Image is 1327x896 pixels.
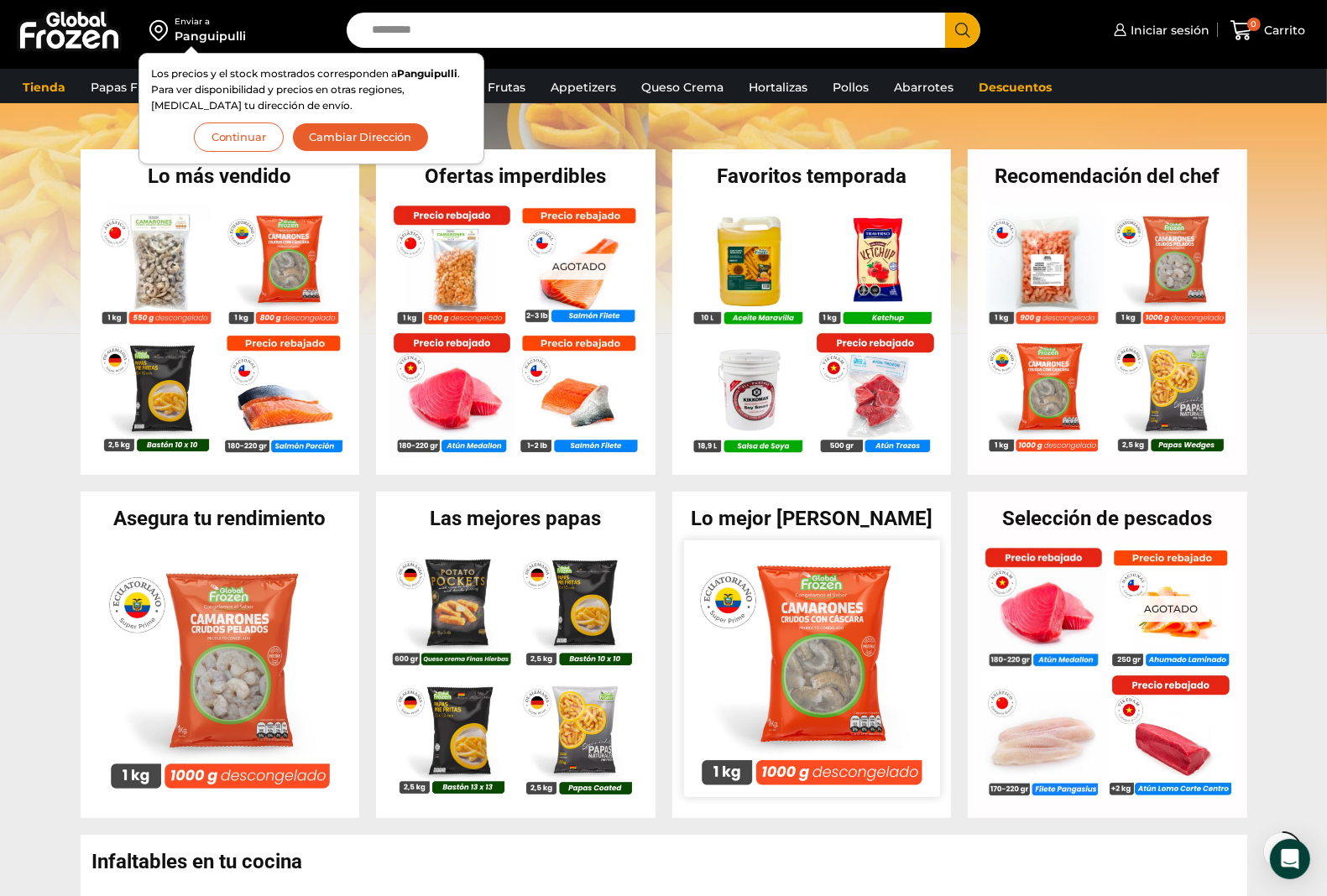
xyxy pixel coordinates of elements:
[968,166,1247,186] h2: Recomendación del chef
[1110,13,1209,47] a: Iniciar sesión
[1261,22,1306,39] span: Carrito
[672,508,952,529] h2: Lo mejor [PERSON_NAME]
[175,28,246,44] div: Panguipulli
[1132,596,1209,623] p: Agotado
[1226,11,1310,50] a: 0 Carrito
[149,16,175,44] img: address-field-icon.svg
[541,253,618,279] p: Agotado
[14,71,74,103] a: Tienda
[740,71,816,103] a: Hortalizas
[292,122,430,152] button: Cambiar Dirección
[92,852,1247,872] h2: Infaltables en tu cocina
[194,122,284,152] button: Continuar
[970,71,1060,103] a: Descuentos
[542,71,624,103] a: Appetizers
[376,166,656,186] h2: Ofertas imperdibles
[633,71,732,103] a: Queso Crema
[1270,839,1310,879] div: Open Intercom Messenger
[151,65,472,114] p: Los precios y el stock mostrados corresponden a . Para ver disponibilidad y precios en otras regi...
[82,71,172,103] a: Papas Fritas
[1126,22,1209,39] span: Iniciar sesión
[672,166,952,186] h2: Favoritos temporada
[945,13,980,48] button: Search button
[376,508,656,529] h2: Las mejores papas
[824,71,877,103] a: Pollos
[886,71,962,103] a: Abarrotes
[81,166,360,186] h2: Lo más vendido
[1247,18,1261,31] span: 0
[175,16,246,28] div: Enviar a
[968,508,1247,529] h2: Selección de pescados
[397,67,457,80] strong: Panguipulli
[81,508,360,529] h2: Asegura tu rendimiento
